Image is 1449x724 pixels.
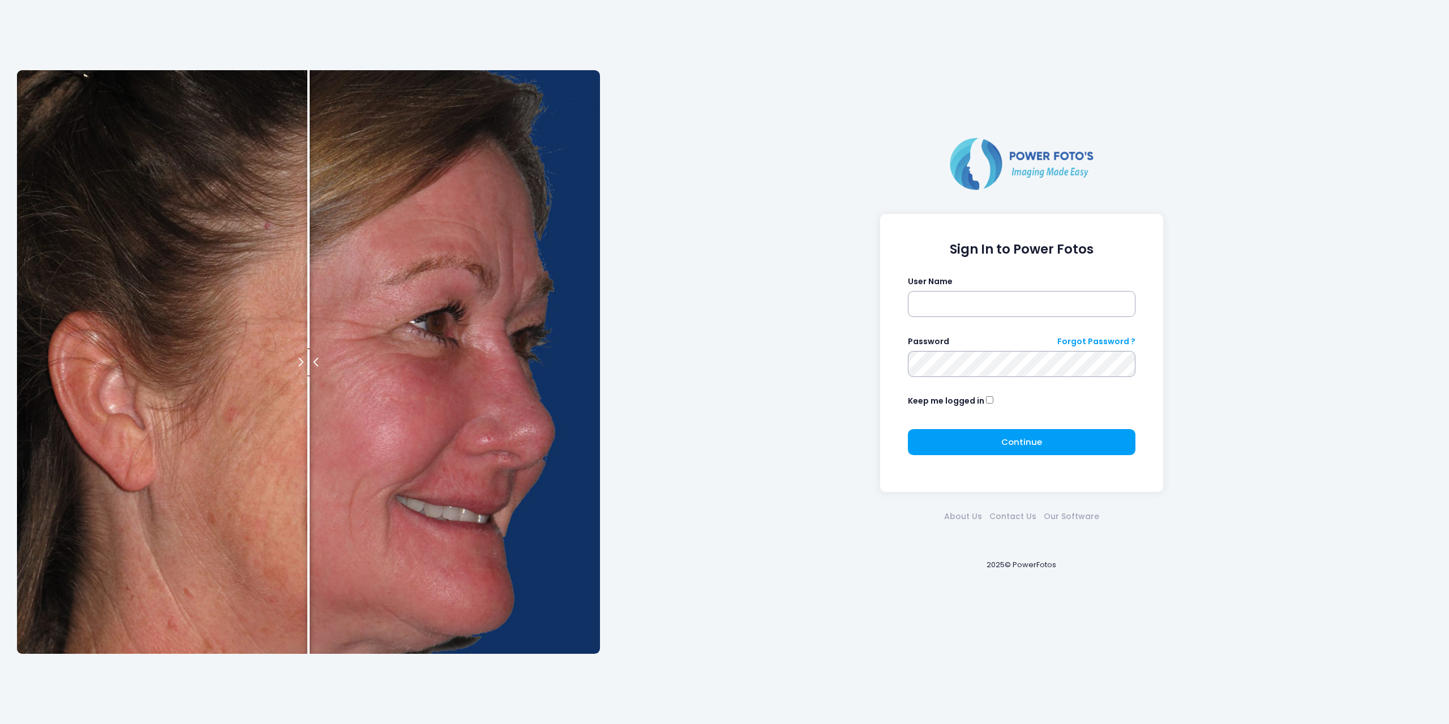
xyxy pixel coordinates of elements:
[908,429,1136,455] button: Continue
[940,511,985,522] a: About Us
[1057,336,1135,348] a: Forgot Password ?
[908,336,949,348] label: Password
[945,135,1098,192] img: Logo
[1040,511,1103,522] a: Our Software
[985,511,1040,522] a: Contact Us
[1001,436,1042,448] span: Continue
[908,242,1136,257] h1: Sign In to Power Fotos
[908,395,984,407] label: Keep me logged in
[908,276,953,288] label: User Name
[611,541,1432,589] div: 2025© PowerFotos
